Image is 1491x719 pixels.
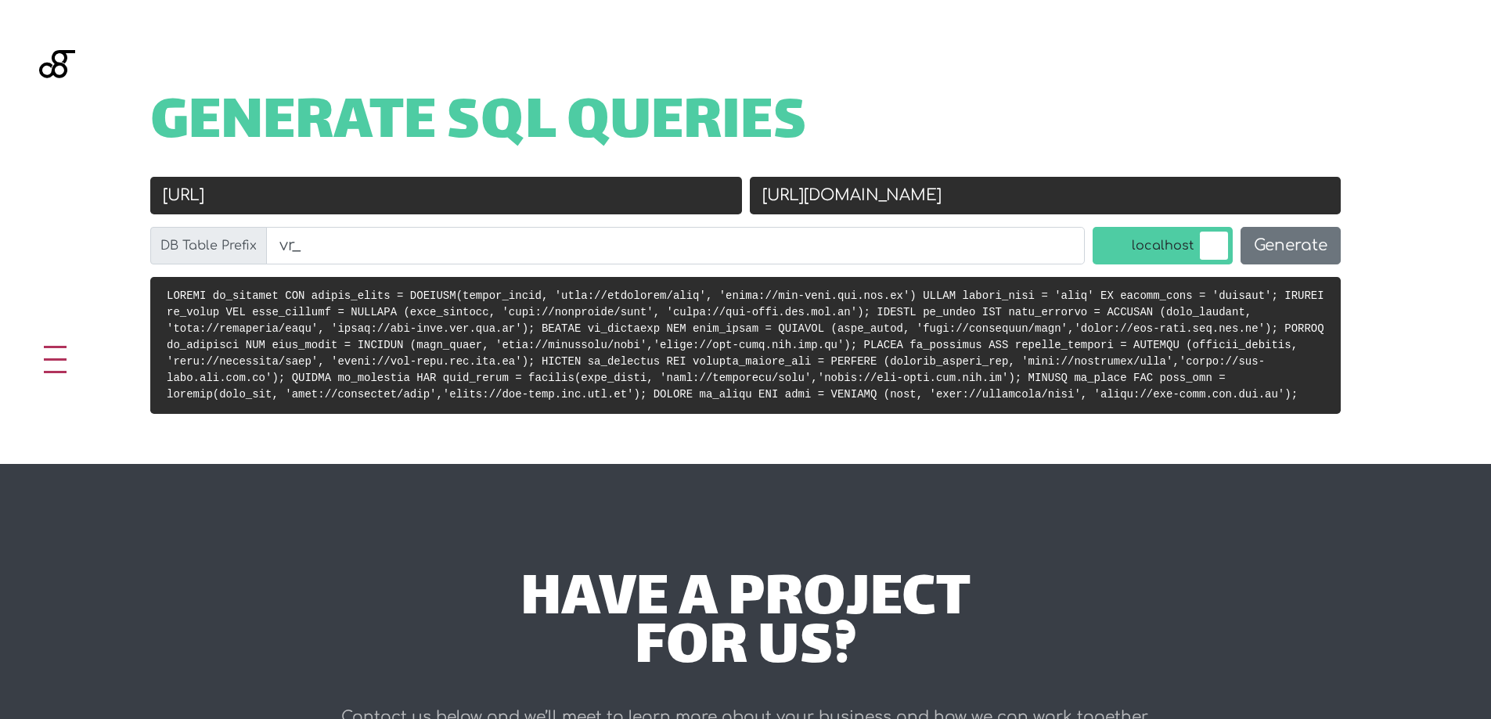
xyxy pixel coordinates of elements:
[1093,227,1233,264] label: localhost
[266,227,1085,264] input: wp_
[167,289,1324,401] code: LOREMI do_sitamet CON adipis_elits = DOEIUSM(tempor_incid, 'utla://etdolorem/aliq', 'enima://min-...
[750,177,1342,214] input: New URL
[150,227,267,264] label: DB Table Prefix
[150,177,742,214] input: Old URL
[282,577,1209,674] div: have a project for us?
[150,100,807,149] span: Generate SQL Queries
[1241,227,1341,264] button: Generate
[39,50,75,167] img: Blackgate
